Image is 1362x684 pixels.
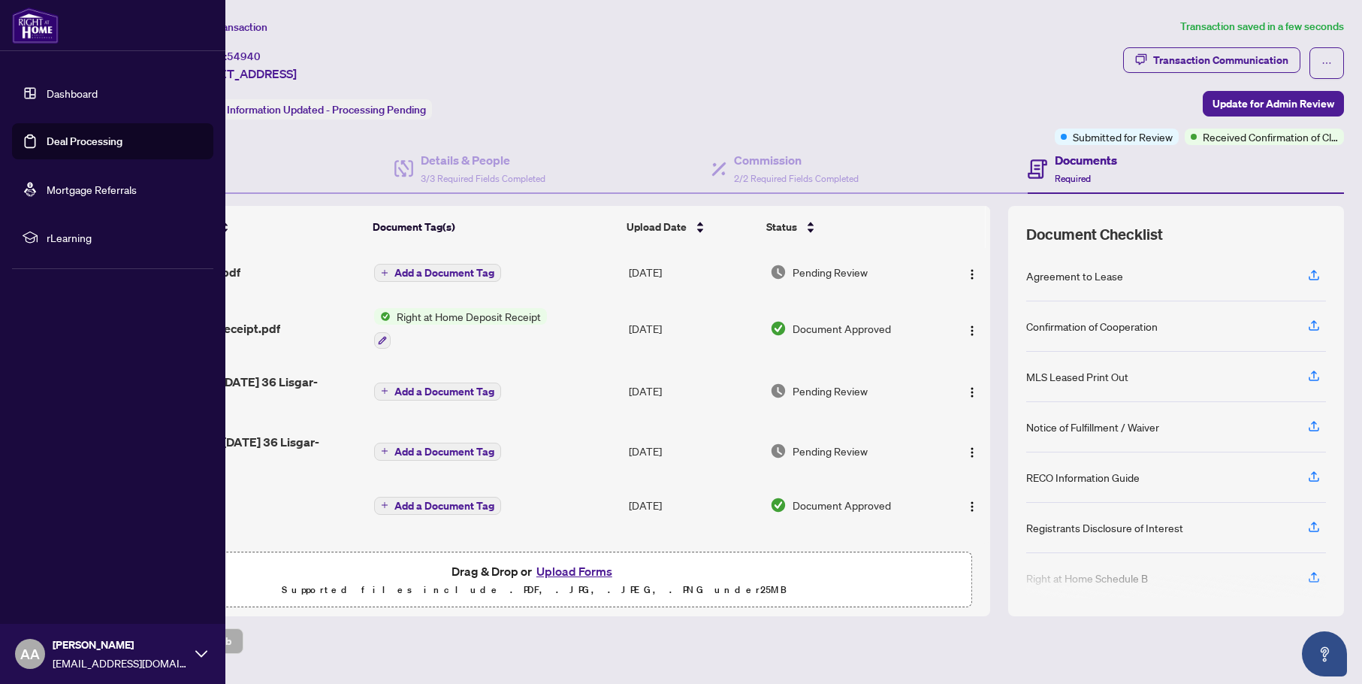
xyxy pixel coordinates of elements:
[227,50,261,63] span: 54940
[960,493,984,517] button: Logo
[47,86,98,100] a: Dashboard
[421,173,545,184] span: 3/3 Required Fields Completed
[1026,318,1158,334] div: Confirmation of Cooperation
[770,497,787,513] img: Document Status
[770,264,787,280] img: Document Status
[374,497,501,515] button: Add a Document Tag
[1321,58,1332,68] span: ellipsis
[770,320,787,337] img: Document Status
[1026,469,1140,486] div: RECO Information Guide
[146,433,362,469] span: MLS LEASED [DATE] 36 Lisgar- 831.pdf
[966,386,978,398] img: Logo
[1203,91,1344,117] button: Update for Admin Review
[734,173,859,184] span: 2/2 Required Fields Completed
[1026,368,1128,385] div: MLS Leased Print Out
[966,446,978,459] img: Logo
[960,316,984,340] button: Logo
[140,206,367,248] th: (5) File Name
[451,561,617,581] span: Drag & Drop or
[374,495,501,515] button: Add a Document Tag
[374,264,501,282] button: Add a Document Tag
[1302,631,1347,676] button: Open asap
[621,206,761,248] th: Upload Date
[623,361,764,421] td: [DATE]
[1026,419,1159,435] div: Notice of Fulfillment / Waiver
[766,219,797,235] span: Status
[960,260,984,284] button: Logo
[106,581,962,599] p: Supported files include .PDF, .JPG, .JPEG, .PNG under 25 MB
[20,643,40,664] span: AA
[186,99,432,120] div: Status:
[374,263,501,283] button: Add a Document Tag
[381,501,388,509] span: plus
[966,268,978,280] img: Logo
[374,308,547,349] button: Status IconRight at Home Deposit Receipt
[734,151,859,169] h4: Commission
[960,379,984,403] button: Logo
[1123,47,1300,73] button: Transaction Communication
[532,561,617,581] button: Upload Forms
[47,135,122,148] a: Deal Processing
[374,443,501,461] button: Add a Document Tag
[1055,151,1117,169] h4: Documents
[770,383,787,399] img: Document Status
[623,248,764,296] td: [DATE]
[1026,519,1183,536] div: Registrants Disclosure of Interest
[47,183,137,196] a: Mortgage Referrals
[227,103,426,117] span: Information Updated - Processing Pending
[960,439,984,463] button: Logo
[374,383,501,401] button: Add a Document Tag
[793,443,868,459] span: Pending Review
[1026,570,1148,586] div: Right at Home Schedule B
[53,655,188,671] span: [EMAIL_ADDRESS][DOMAIN_NAME]
[966,325,978,337] img: Logo
[623,481,764,529] td: [DATE]
[793,320,891,337] span: Document Approved
[623,296,764,361] td: [DATE]
[1180,18,1344,35] article: Transaction saved in a few seconds
[53,637,188,653] span: [PERSON_NAME]
[1055,173,1091,184] span: Required
[391,308,547,325] span: Right at Home Deposit Receipt
[421,151,545,169] h4: Details & People
[793,383,868,399] span: Pending Review
[394,386,494,397] span: Add a Document Tag
[146,373,362,409] span: DEAL LEASE [DATE] 36 Lisgar- 831.pdf
[1153,48,1288,72] div: Transaction Communication
[186,65,297,83] span: [STREET_ADDRESS]
[374,308,391,325] img: Status Icon
[374,381,501,401] button: Add a Document Tag
[394,446,494,457] span: Add a Document Tag
[1026,268,1123,284] div: Agreement to Lease
[381,387,388,395] span: plus
[793,497,891,513] span: Document Approved
[1213,92,1334,116] span: Update for Admin Review
[966,501,978,513] img: Logo
[1203,129,1338,145] span: Received Confirmation of Closing
[394,501,494,511] span: Add a Document Tag
[374,441,501,461] button: Add a Document Tag
[760,206,935,248] th: Status
[793,264,868,280] span: Pending Review
[627,219,687,235] span: Upload Date
[97,552,971,608] span: Drag & Drop orUpload FormsSupported files include .PDF, .JPG, .JPEG, .PNG under25MB
[394,268,494,278] span: Add a Document Tag
[381,447,388,455] span: plus
[1073,129,1173,145] span: Submitted for Review
[47,229,203,246] span: rLearning
[367,206,620,248] th: Document Tag(s)
[1026,224,1163,245] span: Document Checklist
[381,269,388,277] span: plus
[12,8,59,44] img: logo
[187,20,267,34] span: View Transaction
[770,443,787,459] img: Document Status
[623,421,764,481] td: [DATE]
